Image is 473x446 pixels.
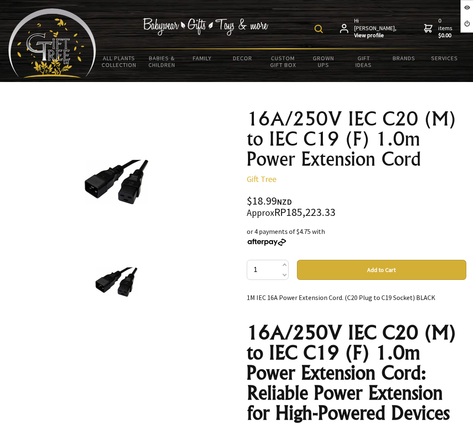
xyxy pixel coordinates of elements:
img: 16A/250V IEC C20 (M) to IEC C19 (F) 1.0m Power Extension Cord [84,160,149,204]
a: Custom Gift Box [263,49,304,74]
div: $18.99 RP185,223.33 [247,196,467,218]
span: 0 items [438,17,454,39]
h1: 16A/250V IEC C20 (M) to IEC C19 (F) 1.0m Power Extension Cord [247,109,467,169]
span: NZD [277,197,292,207]
img: 16A/250V IEC C20 (M) to IEC C19 (F) 1.0m Power Extension Cord [95,267,138,297]
a: Decor [222,49,263,67]
div: or 4 payments of $4.75 with [247,226,467,246]
a: Family [182,49,223,67]
img: Afterpay [247,238,287,246]
a: 0 items$0.00 [424,17,454,39]
a: Grown Ups [303,49,344,74]
a: Babies & Children [142,49,182,74]
button: Add to Cart [297,260,467,280]
img: Babywear - Gifts - Toys & more [143,18,268,36]
a: Gift Tree [247,174,276,184]
a: Gift Ideas [344,49,384,74]
a: Hi [PERSON_NAME],View profile [340,17,397,39]
a: All Plants Collection [96,49,142,74]
span: Hi [PERSON_NAME], [354,17,397,39]
strong: View profile [354,32,397,39]
a: Brands [384,49,424,67]
strong: $0.00 [438,32,454,39]
img: product search [314,25,323,33]
a: Services [424,49,465,67]
small: Approx [247,207,274,218]
strong: 16A/250V IEC C20 (M) to IEC C19 (F) 1.0m Power Extension Cord: Reliable Power Extension for High-... [247,321,456,424]
img: Babyware - Gifts - Toys and more... [8,8,96,78]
